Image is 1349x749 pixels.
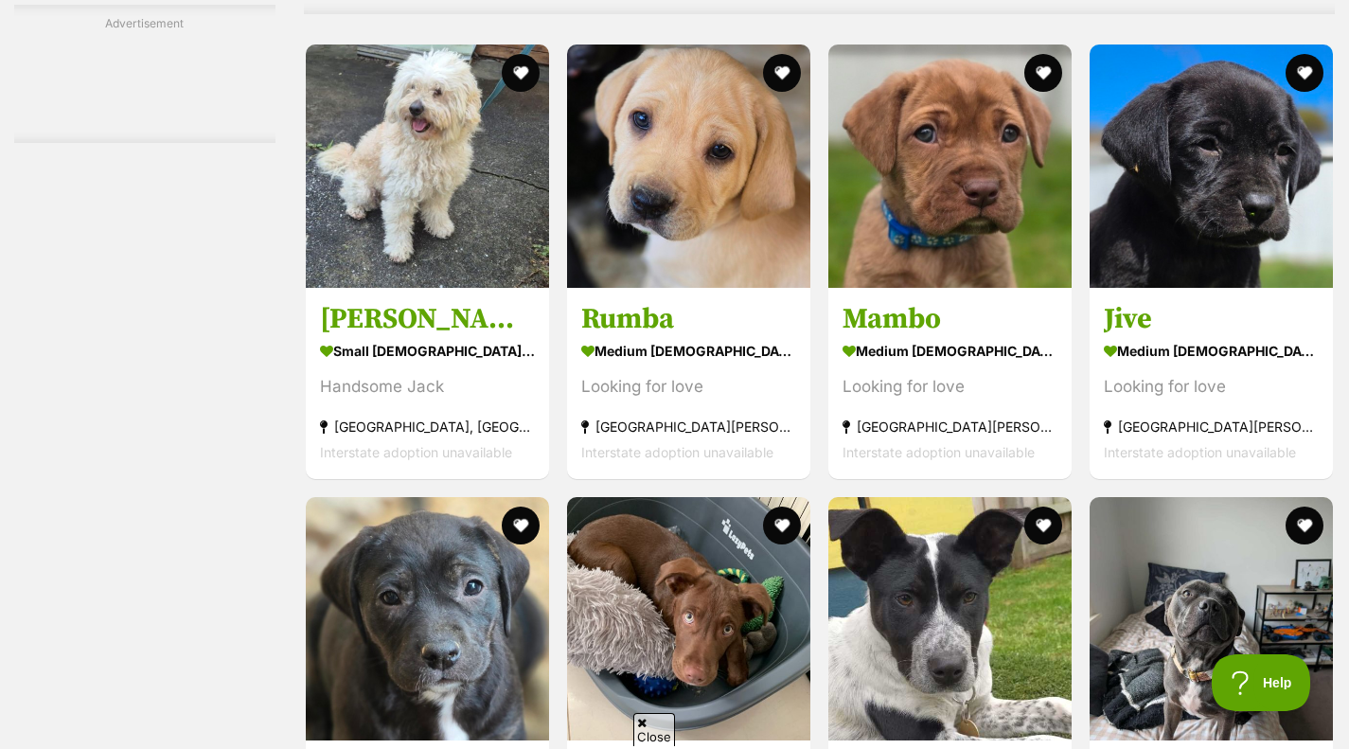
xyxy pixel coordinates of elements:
[1090,45,1333,288] img: Jive - Beagle x Staffordshire Bull Terrier Dog
[843,374,1057,400] div: Looking for love
[843,301,1057,337] h3: Mambo
[1104,337,1319,365] strong: medium [DEMOGRAPHIC_DATA] Dog
[1024,54,1062,92] button: favourite
[763,507,801,544] button: favourite
[567,45,810,288] img: Rumba - Beagle x Staffordshire Bull Terrier Dog
[1286,54,1323,92] button: favourite
[306,287,549,479] a: [PERSON_NAME] small [DEMOGRAPHIC_DATA] Dog Handsome Jack [GEOGRAPHIC_DATA], [GEOGRAPHIC_DATA] Int...
[1212,654,1311,711] iframe: Help Scout Beacon - Open
[581,444,773,460] span: Interstate adoption unavailable
[1286,507,1323,544] button: favourite
[828,45,1072,288] img: Mambo - Beagle x Staffordshire Bull Terrier Dog
[633,713,675,746] span: Close
[763,54,801,92] button: favourite
[306,497,549,740] img: Jazz - Beagle x Staffordshire Bull Terrier Dog
[320,374,535,400] div: Handsome Jack
[1104,414,1319,439] strong: [GEOGRAPHIC_DATA][PERSON_NAME][GEOGRAPHIC_DATA]
[581,301,796,337] h3: Rumba
[1104,301,1319,337] h3: Jive
[1104,444,1296,460] span: Interstate adoption unavailable
[320,337,535,365] strong: small [DEMOGRAPHIC_DATA] Dog
[14,5,275,143] div: Advertisement
[1090,497,1333,740] img: Buddy - Staffordshire Bull Terrier Dog
[828,497,1072,740] img: Statler - Australian Cattle Dog x Australian Kelpie Dog
[581,337,796,365] strong: medium [DEMOGRAPHIC_DATA] Dog
[567,497,810,740] img: Chai Latte - Labrador Retriever x Australian Kelpie Dog
[843,414,1057,439] strong: [GEOGRAPHIC_DATA][PERSON_NAME][GEOGRAPHIC_DATA]
[320,414,535,439] strong: [GEOGRAPHIC_DATA], [GEOGRAPHIC_DATA]
[843,337,1057,365] strong: medium [DEMOGRAPHIC_DATA] Dog
[581,374,796,400] div: Looking for love
[320,301,535,337] h3: [PERSON_NAME]
[502,507,540,544] button: favourite
[306,45,549,288] img: Jack Uffelman - Poodle (Toy) x Bichon Frise Dog
[1104,374,1319,400] div: Looking for love
[320,444,512,460] span: Interstate adoption unavailable
[828,287,1072,479] a: Mambo medium [DEMOGRAPHIC_DATA] Dog Looking for love [GEOGRAPHIC_DATA][PERSON_NAME][GEOGRAPHIC_DA...
[1090,287,1333,479] a: Jive medium [DEMOGRAPHIC_DATA] Dog Looking for love [GEOGRAPHIC_DATA][PERSON_NAME][GEOGRAPHIC_DAT...
[581,414,796,439] strong: [GEOGRAPHIC_DATA][PERSON_NAME][GEOGRAPHIC_DATA]
[502,54,540,92] button: favourite
[843,444,1035,460] span: Interstate adoption unavailable
[567,287,810,479] a: Rumba medium [DEMOGRAPHIC_DATA] Dog Looking for love [GEOGRAPHIC_DATA][PERSON_NAME][GEOGRAPHIC_DA...
[1024,507,1062,544] button: favourite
